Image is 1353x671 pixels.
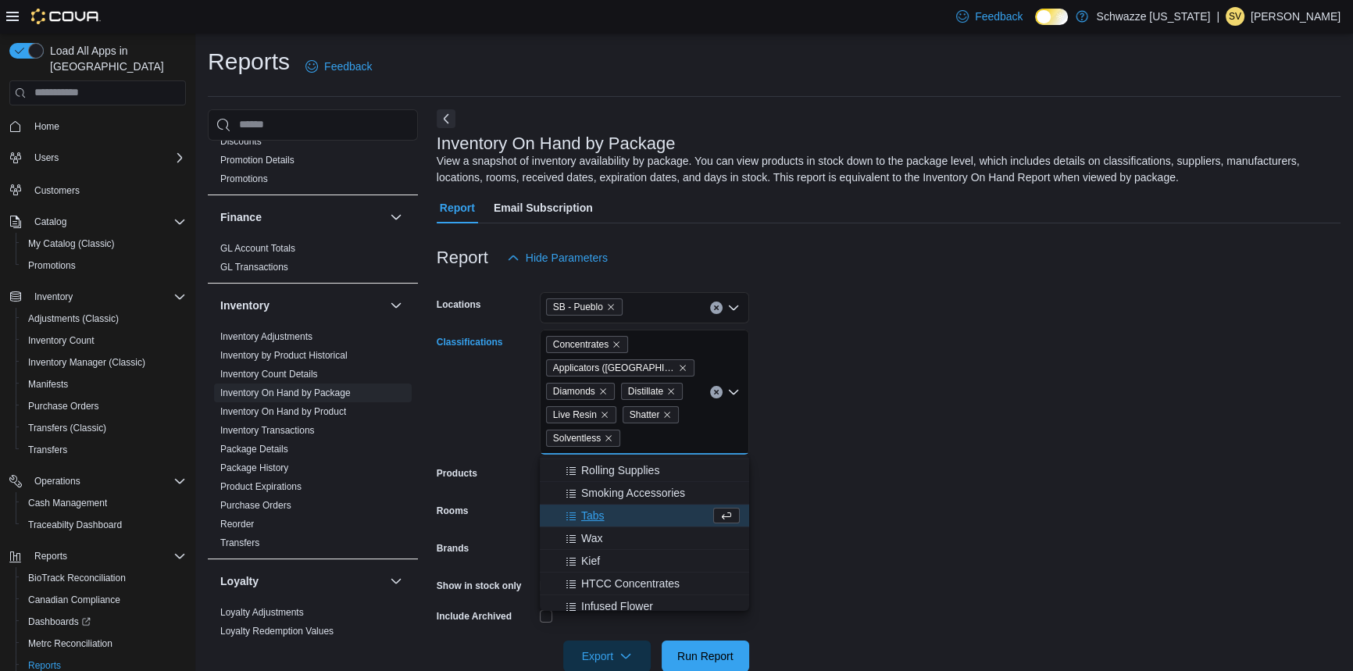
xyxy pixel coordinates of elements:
[16,233,192,255] button: My Catalog (Classic)
[28,116,186,136] span: Home
[28,148,186,167] span: Users
[22,234,121,253] a: My Catalog (Classic)
[28,497,107,509] span: Cash Management
[220,243,295,254] a: GL Account Totals
[22,516,186,534] span: Traceabilty Dashboard
[1096,7,1210,26] p: Schwazze [US_STATE]
[28,117,66,136] a: Home
[220,387,351,398] a: Inventory On Hand by Package
[22,441,186,459] span: Transfers
[28,148,65,167] button: Users
[28,312,119,325] span: Adjustments (Classic)
[546,298,623,316] span: SB - Pueblo
[581,598,653,614] span: Infused Flower
[1035,9,1068,25] input: Dark Mode
[22,256,186,275] span: Promotions
[220,298,270,313] h3: Inventory
[28,287,79,306] button: Inventory
[28,259,76,272] span: Promotions
[220,173,268,184] a: Promotions
[28,572,126,584] span: BioTrack Reconciliation
[437,610,512,623] label: Include Archived
[540,505,749,527] button: Tabs
[950,1,1029,32] a: Feedback
[220,537,259,549] span: Transfers
[22,397,186,416] span: Purchase Orders
[1251,7,1341,26] p: [PERSON_NAME]
[220,406,346,417] a: Inventory On Hand by Product
[621,383,683,400] span: Distillate
[540,595,749,618] button: Infused Flower
[220,443,288,455] span: Package Details
[220,209,384,225] button: Finance
[3,178,192,201] button: Customers
[3,470,192,492] button: Operations
[220,349,348,362] span: Inventory by Product Historical
[16,589,192,611] button: Canadian Compliance
[28,181,86,200] a: Customers
[22,516,128,534] a: Traceabilty Dashboard
[623,406,680,423] span: Shatter
[28,444,67,456] span: Transfers
[553,360,675,376] span: Applicators ([GEOGRAPHIC_DATA])
[220,154,295,166] span: Promotion Details
[22,591,186,609] span: Canadian Compliance
[208,132,418,195] div: Discounts & Promotions
[220,606,304,619] span: Loyalty Adjustments
[553,407,597,423] span: Live Resin
[34,291,73,303] span: Inventory
[540,459,749,482] button: Rolling Supplies
[3,147,192,169] button: Users
[28,422,106,434] span: Transfers (Classic)
[3,286,192,308] button: Inventory
[208,603,418,647] div: Loyalty
[22,256,82,275] a: Promotions
[22,397,105,416] a: Purchase Orders
[31,9,101,24] img: Cova
[581,576,680,591] span: HTCC Concentrates
[598,387,608,396] button: Remove Diamonds from selection in this group
[220,462,288,474] span: Package History
[28,287,186,306] span: Inventory
[546,430,620,447] span: Solventless
[220,136,262,147] a: Discounts
[553,384,595,399] span: Diamonds
[22,419,112,437] a: Transfers (Classic)
[581,530,602,546] span: Wax
[22,591,127,609] a: Canadian Compliance
[1216,7,1219,26] p: |
[16,439,192,461] button: Transfers
[546,359,694,377] span: Applicators (Syringe)
[16,395,192,417] button: Purchase Orders
[28,237,115,250] span: My Catalog (Classic)
[16,308,192,330] button: Adjustments (Classic)
[220,387,351,399] span: Inventory On Hand by Package
[22,353,186,372] span: Inventory Manager (Classic)
[16,514,192,536] button: Traceabilty Dashboard
[299,51,378,82] a: Feedback
[16,492,192,514] button: Cash Management
[16,373,192,395] button: Manifests
[220,626,334,637] a: Loyalty Redemption Values
[220,135,262,148] span: Discounts
[437,298,481,311] label: Locations
[387,208,405,227] button: Finance
[1229,7,1241,26] span: SV
[666,387,676,396] button: Remove Distillate from selection in this group
[678,363,687,373] button: Remove Applicators (Syringe) from selection in this group
[220,499,291,512] span: Purchase Orders
[437,248,488,267] h3: Report
[581,553,600,569] span: Kief
[540,573,749,595] button: HTCC Concentrates
[494,192,593,223] span: Email Subscription
[208,327,418,559] div: Inventory
[22,494,113,512] a: Cash Management
[581,508,605,523] span: Tabs
[22,309,125,328] a: Adjustments (Classic)
[220,480,302,493] span: Product Expirations
[220,573,384,589] button: Loyalty
[16,352,192,373] button: Inventory Manager (Classic)
[22,331,186,350] span: Inventory Count
[630,407,660,423] span: Shatter
[553,299,603,315] span: SB - Pueblo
